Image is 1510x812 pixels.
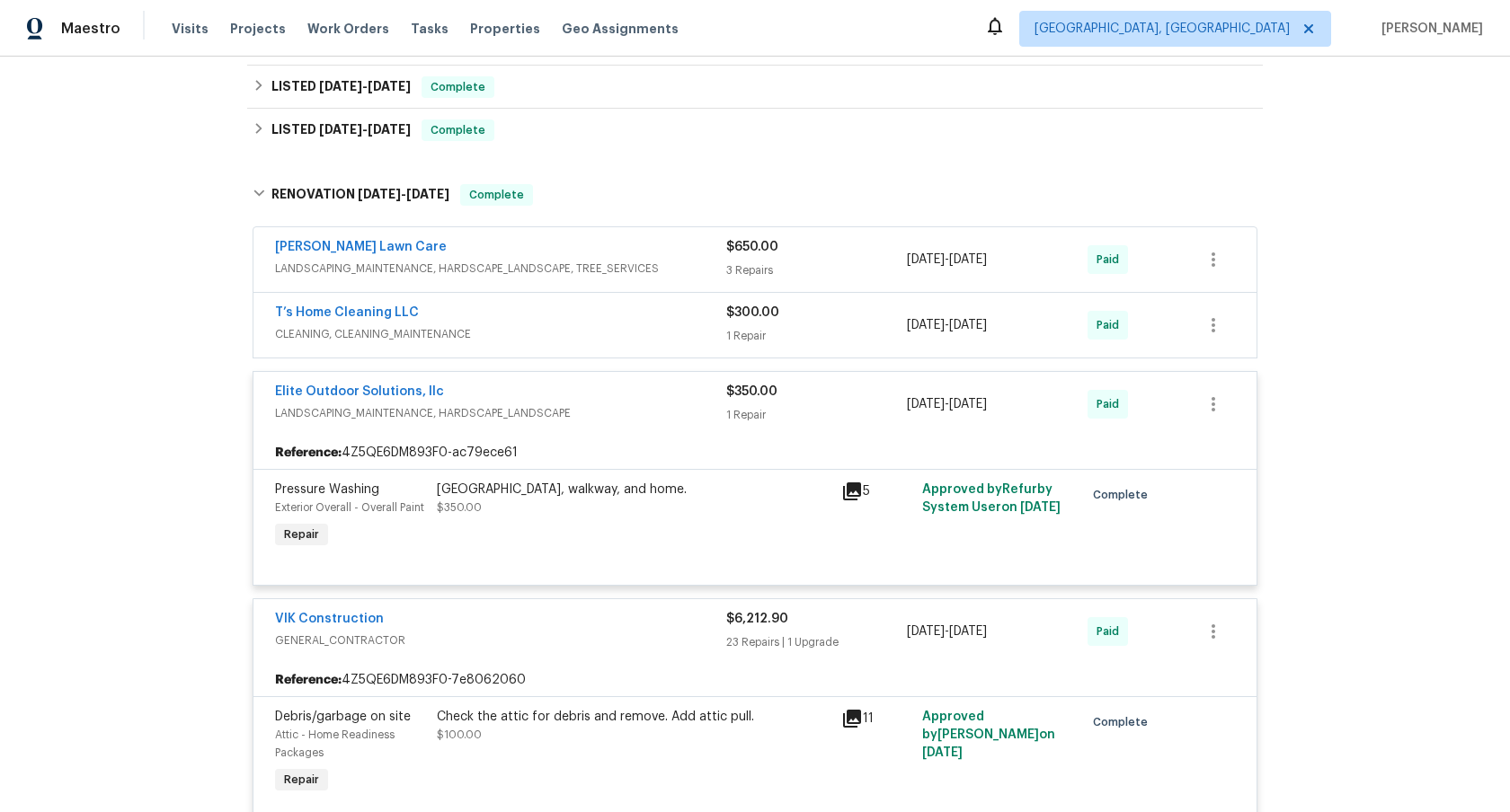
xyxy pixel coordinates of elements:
span: [DATE] [358,188,401,200]
span: - [907,622,987,640]
span: [DATE] [907,398,945,410]
span: Work Orders [307,20,389,38]
span: CLEANING, CLEANING_MAINTENANCE [275,325,726,343]
span: Attic - Home Readiness Packages [275,729,395,758]
span: - [319,123,411,136]
span: Paid [1097,622,1126,640]
div: RENOVATION [DATE]-[DATE]Complete [247,166,1263,224]
a: T’s Home Cleaning LLC [275,306,419,319]
span: - [907,395,987,413]
span: Approved by Refurby System User on [922,483,1061,514]
span: Projects [230,20,286,38]
span: Complete [1093,713,1155,731]
span: [PERSON_NAME] [1374,20,1483,38]
span: GENERAL_CONTRACTOR [275,631,726,649]
span: Tasks [411,22,449,35]
b: Reference: [275,444,342,462]
span: Visits [172,20,209,38]
span: - [319,80,411,93]
a: VIK Construction [275,613,384,625]
b: Reference: [275,671,342,689]
span: $6,212.90 [726,613,788,625]
span: Exterior Overall - Overall Paint [275,502,424,513]
span: Repair [277,771,326,789]
span: [DATE] [1020,501,1061,514]
div: [GEOGRAPHIC_DATA], walkway, and home. [437,481,830,499]
span: - [358,188,449,200]
span: [DATE] [907,253,945,266]
div: 1 Repair [726,406,907,424]
span: - [907,251,987,269]
span: Maestro [61,20,120,38]
a: Elite Outdoor Solutions, llc [275,385,444,398]
div: Check the attic for debris and remove. Add attic pull. [437,708,830,726]
h6: RENOVATION [271,184,449,206]
span: - [907,316,987,334]
div: 5 [841,481,911,502]
span: [DATE] [907,319,945,331]
span: Debris/garbage on site [275,710,411,723]
div: 1 Repair [726,327,907,345]
span: Complete [423,121,493,139]
span: $300.00 [726,306,779,319]
span: Paid [1097,251,1126,269]
div: LISTED [DATE]-[DATE]Complete [247,66,1263,109]
span: [DATE] [949,319,987,331]
div: 11 [841,708,911,729]
span: Geo Assignments [562,20,679,38]
div: LISTED [DATE]-[DATE]Complete [247,109,1263,152]
span: [DATE] [922,746,963,759]
a: [PERSON_NAME] Lawn Care [275,241,447,253]
h6: LISTED [271,76,411,98]
span: [DATE] [406,188,449,200]
span: [GEOGRAPHIC_DATA], [GEOGRAPHIC_DATA] [1035,20,1290,38]
span: LANDSCAPING_MAINTENANCE, HARDSCAPE_LANDSCAPE [275,404,726,422]
span: [DATE] [319,80,362,93]
span: [DATE] [907,625,945,638]
span: [DATE] [949,253,987,266]
span: $350.00 [726,385,777,398]
span: $650.00 [726,241,778,253]
span: [DATE] [949,398,987,410]
span: Complete [1093,486,1155,504]
span: [DATE] [949,625,987,638]
span: Paid [1097,395,1126,413]
span: Complete [462,186,531,204]
span: Repair [277,525,326,543]
span: [DATE] [319,123,362,136]
span: $100.00 [437,729,482,740]
span: Complete [423,78,493,96]
h6: LISTED [271,119,411,141]
span: [DATE] [368,80,411,93]
span: Paid [1097,316,1126,334]
div: 4Z5QE6DM893F0-ac79ece61 [253,437,1257,469]
span: Approved by [PERSON_NAME] on [922,710,1055,759]
div: 3 Repairs [726,261,907,279]
span: Properties [470,20,540,38]
span: $350.00 [437,502,482,513]
span: LANDSCAPING_MAINTENANCE, HARDSCAPE_LANDSCAPE, TREE_SERVICES [275,260,726,278]
div: 4Z5QE6DM893F0-7e8062060 [253,664,1257,696]
span: Pressure Washing [275,483,379,496]
span: [DATE] [368,123,411,136]
div: 23 Repairs | 1 Upgrade [726,633,907,651]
